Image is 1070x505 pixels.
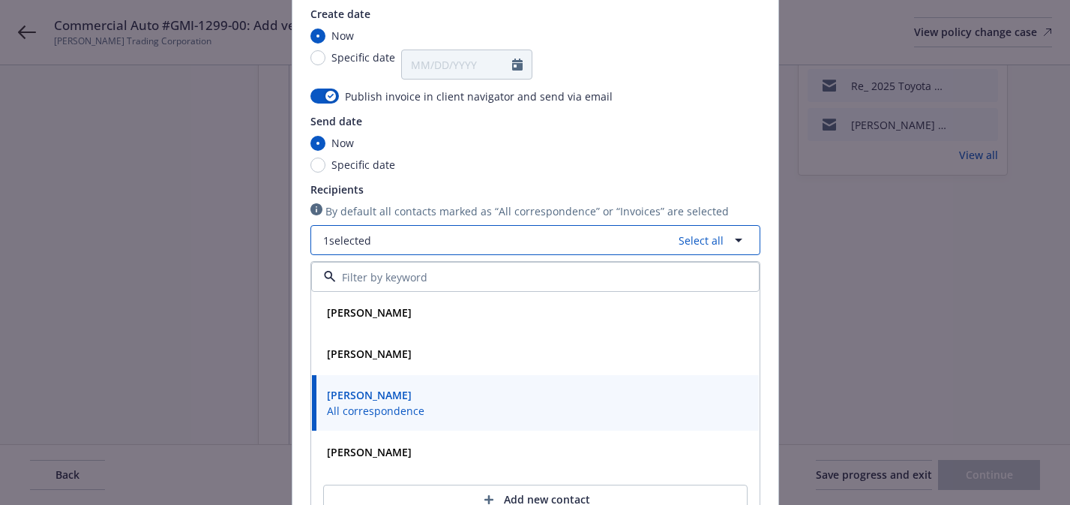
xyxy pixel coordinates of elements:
[310,225,760,255] button: 1selectedSelect all
[336,269,729,285] input: Filter by keyword
[673,233,724,248] a: Select all
[331,28,354,44] span: Now
[512,59,523,71] svg: Calendar
[310,182,364,197] span: Recipients
[310,29,325,44] input: Now
[402,50,512,79] input: MM/DD/YYYY
[327,347,412,361] strong: [PERSON_NAME]
[323,233,371,248] span: 1 selected
[310,158,325,173] input: Specific date
[331,50,395,65] span: Specific date
[310,114,362,128] span: Send date
[331,157,395,173] span: Specific date
[325,203,729,219] span: By default all contacts marked as “All correspondence” or “Invoices” are selected
[310,50,325,65] input: Specific date
[327,305,412,320] strong: [PERSON_NAME]
[327,388,412,402] strong: [PERSON_NAME]
[310,7,370,21] span: Create date
[331,135,354,151] span: Now
[310,136,325,151] input: Now
[345,89,613,104] span: Publish invoice in client navigator and send via email
[327,445,412,459] strong: [PERSON_NAME]
[327,403,424,419] span: All correspondence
